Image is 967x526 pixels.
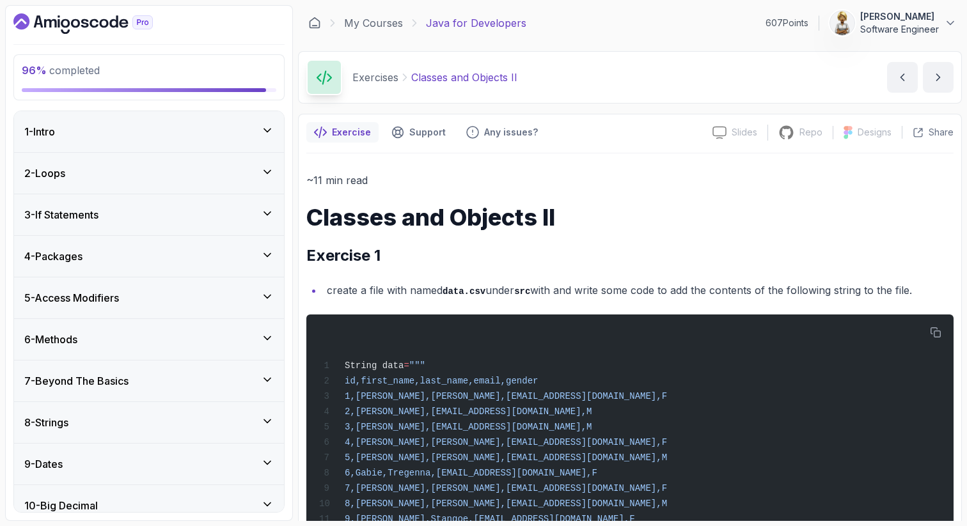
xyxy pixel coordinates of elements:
[24,373,129,389] h3: 7 - Beyond The Basics
[830,11,854,35] img: user profile image
[345,391,667,401] span: 1,[PERSON_NAME],[PERSON_NAME],[EMAIL_ADDRESS][DOMAIN_NAME],F
[426,15,526,31] p: Java for Developers
[24,124,55,139] h3: 1 - Intro
[887,62,918,93] button: previous content
[345,514,635,524] span: 9,[PERSON_NAME],Stangoe,[EMAIL_ADDRESS][DOMAIN_NAME],F
[345,453,667,463] span: 5,[PERSON_NAME],[PERSON_NAME],[EMAIL_ADDRESS][DOMAIN_NAME],M
[409,360,425,371] span: """
[411,70,517,85] p: Classes and Objects II
[14,485,284,526] button: 10-Big Decimal
[345,360,404,371] span: String data
[345,422,592,432] span: 3,[PERSON_NAME],[EMAIL_ADDRESS][DOMAIN_NAME],M
[902,126,954,139] button: Share
[14,319,284,360] button: 6-Methods
[923,62,954,93] button: next content
[459,122,546,143] button: Feedback button
[306,171,954,189] p: ~11 min read
[24,290,119,306] h3: 5 - Access Modifiers
[352,70,398,85] p: Exercises
[409,126,446,139] p: Support
[24,249,83,264] h3: 4 - Packages
[24,207,98,222] h3: 3 - If Statements
[24,498,98,513] h3: 10 - Big Decimal
[799,126,822,139] p: Repo
[484,126,538,139] p: Any issues?
[332,126,371,139] p: Exercise
[858,126,892,139] p: Designs
[829,10,957,36] button: user profile image[PERSON_NAME]Software Engineer
[306,122,379,143] button: notes button
[404,360,409,371] span: =
[443,286,485,297] code: data.csv
[929,126,954,139] p: Share
[24,166,65,181] h3: 2 - Loops
[306,205,954,230] h1: Classes and Objects II
[13,13,182,34] a: Dashboard
[14,277,284,318] button: 5-Access Modifiers
[384,122,453,143] button: Support button
[24,332,77,347] h3: 6 - Methods
[306,245,954,266] h2: Exercise 1
[14,153,284,194] button: 2-Loops
[345,468,597,478] span: 6,Gabie,Tregenna,[EMAIL_ADDRESS][DOMAIN_NAME],F
[24,456,63,472] h3: 9 - Dates
[514,286,530,297] code: src
[14,360,284,401] button: 7-Beyond The Basics
[345,483,667,493] span: 7,[PERSON_NAME],[PERSON_NAME],[EMAIL_ADDRESS][DOMAIN_NAME],F
[14,111,284,152] button: 1-Intro
[732,126,757,139] p: Slides
[345,499,667,509] span: 8,[PERSON_NAME],[PERSON_NAME],[EMAIL_ADDRESS][DOMAIN_NAME],M
[14,402,284,443] button: 8-Strings
[345,376,538,386] span: id,first_name,last_name,email,gender
[766,17,808,29] p: 607 Points
[308,17,321,29] a: Dashboard
[860,10,939,23] p: [PERSON_NAME]
[24,415,68,430] h3: 8 - Strings
[14,236,284,277] button: 4-Packages
[22,64,47,77] span: 96 %
[14,444,284,484] button: 9-Dates
[14,194,284,235] button: 3-If Statements
[860,23,939,36] p: Software Engineer
[323,281,954,300] li: create a file with named under with and write some code to add the contents of the following stri...
[22,64,100,77] span: completed
[345,406,592,417] span: 2,[PERSON_NAME],[EMAIL_ADDRESS][DOMAIN_NAME],M
[344,15,403,31] a: My Courses
[345,437,667,447] span: 4,[PERSON_NAME],[PERSON_NAME],[EMAIL_ADDRESS][DOMAIN_NAME],F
